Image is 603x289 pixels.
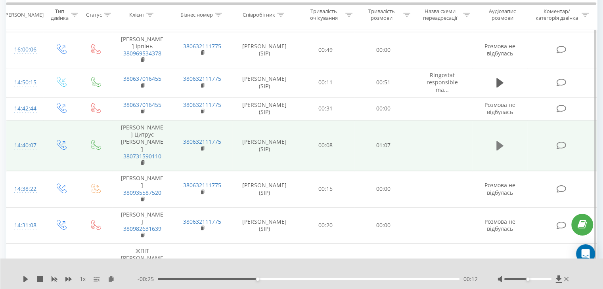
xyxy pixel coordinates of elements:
a: 380969534378 [123,49,161,57]
a: 380731590110 [123,152,161,160]
td: 00:38 [354,243,412,287]
div: Accessibility label [526,278,529,281]
div: Назва схеми переадресації [419,8,461,22]
td: 01:07 [354,120,412,171]
div: 14:42:44 [14,101,35,116]
a: 380632111775 [183,42,221,50]
span: Ringostat responsible ma... [427,71,458,93]
div: 16:00:06 [14,42,35,57]
div: 14:40:07 [14,138,35,153]
td: 00:00 [354,97,412,120]
span: Розмова не відбулась [484,101,515,116]
a: 380632111775 [183,258,221,265]
a: 380637016455 [123,75,161,82]
a: 380632111775 [183,181,221,189]
div: Тривалість очікування [304,8,344,22]
div: Тривалість розмови [362,8,401,22]
td: [PERSON_NAME] (SIP) [232,243,297,287]
td: [PERSON_NAME] (SIP) [232,97,297,120]
a: 380637016455 [123,101,161,108]
a: 380632111775 [183,218,221,225]
td: 00:51 [354,68,412,97]
div: 14:27:01 [14,258,35,273]
td: [PERSON_NAME] [112,207,172,243]
td: 00:49 [297,32,354,68]
a: 380632111775 [183,101,221,108]
div: Accessibility label [256,278,259,281]
div: 14:38:22 [14,181,35,197]
div: Коментар/категорія дзвінка [533,8,580,22]
span: Розмова не відбулась [484,218,515,232]
div: Тип дзвінка [50,8,69,22]
a: 380935587520 [123,189,161,196]
div: Співробітник [243,11,275,18]
td: ЖПІТ [PERSON_NAME] [112,243,172,287]
td: [PERSON_NAME] [112,171,172,207]
a: 380982631639 [123,225,161,232]
td: 00:08 [297,120,354,171]
td: [PERSON_NAME] (SIP) [232,120,297,171]
div: Клієнт [129,11,144,18]
span: Розмова не відбулась [484,181,515,196]
span: 1 x [80,275,86,283]
div: 14:31:08 [14,218,35,233]
div: Аудіозапис розмови [479,8,526,22]
div: 14:50:15 [14,75,35,90]
td: [PERSON_NAME] (SIP) [232,171,297,207]
div: [PERSON_NAME] [4,11,44,18]
a: 380632111775 [183,138,221,145]
td: 00:00 [354,32,412,68]
td: 00:00 [354,171,412,207]
td: [PERSON_NAME] (SIP) [232,207,297,243]
td: 00:11 [297,68,354,97]
a: 380632111775 [183,75,221,82]
td: 00:12 [297,243,354,287]
div: Бізнес номер [180,11,213,18]
td: [PERSON_NAME] Цитрус [PERSON_NAME] [112,120,172,171]
div: Статус [86,11,102,18]
td: [PERSON_NAME] (SIP) [232,32,297,68]
span: - 00:25 [138,275,158,283]
td: 00:00 [354,207,412,243]
span: 00:12 [463,275,478,283]
td: [PERSON_NAME] (SIP) [232,68,297,97]
td: [PERSON_NAME] Ірпінь [112,32,172,68]
td: 00:20 [297,207,354,243]
div: Open Intercom Messenger [576,244,595,263]
td: 00:31 [297,97,354,120]
span: Розмова не відбулась [484,42,515,57]
td: 00:15 [297,171,354,207]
